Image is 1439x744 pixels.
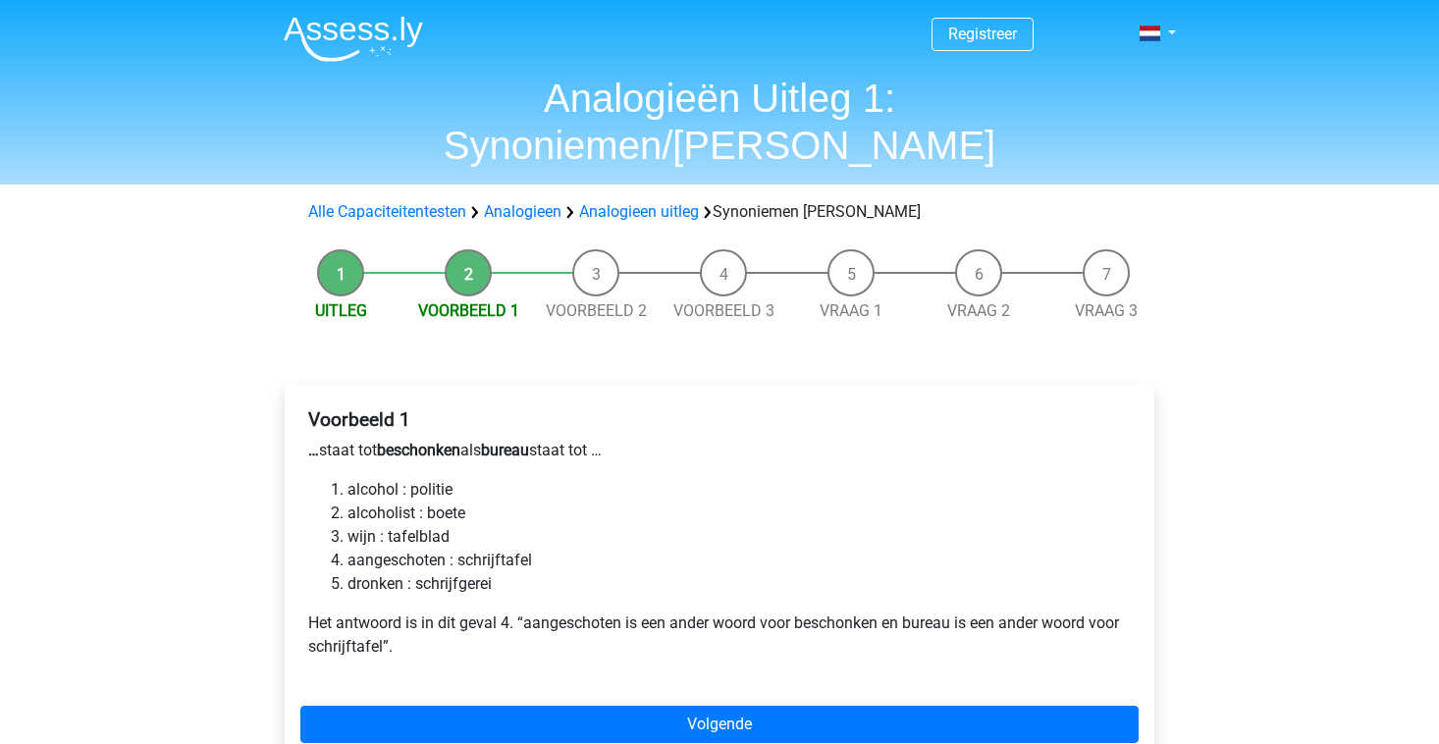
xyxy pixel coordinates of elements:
[673,301,774,320] a: Voorbeeld 3
[347,525,1131,549] li: wijn : tafelblad
[546,301,647,320] a: Voorbeeld 2
[484,202,561,221] a: Analogieen
[308,611,1131,659] p: Het antwoord is in dit geval 4. “aangeschoten is een ander woord voor beschonken en bureau is een...
[948,25,1017,43] a: Registreer
[268,75,1171,169] h1: Analogieën Uitleg 1: Synoniemen/[PERSON_NAME]
[300,706,1139,743] a: Volgende
[300,200,1139,224] div: Synoniemen [PERSON_NAME]
[820,301,882,320] a: Vraag 1
[315,301,367,320] a: Uitleg
[308,441,319,459] b: …
[947,301,1010,320] a: Vraag 2
[347,549,1131,572] li: aangeschoten : schrijftafel
[308,408,410,431] b: Voorbeeld 1
[481,441,529,459] b: bureau
[377,441,460,459] b: beschonken
[308,202,466,221] a: Alle Capaciteitentesten
[1075,301,1138,320] a: Vraag 3
[308,439,1131,462] p: staat tot als staat tot …
[347,478,1131,502] li: alcohol : politie
[347,502,1131,525] li: alcoholist : boete
[347,572,1131,596] li: dronken : schrijfgerei
[579,202,699,221] a: Analogieen uitleg
[284,16,423,62] img: Assessly
[418,301,519,320] a: Voorbeeld 1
